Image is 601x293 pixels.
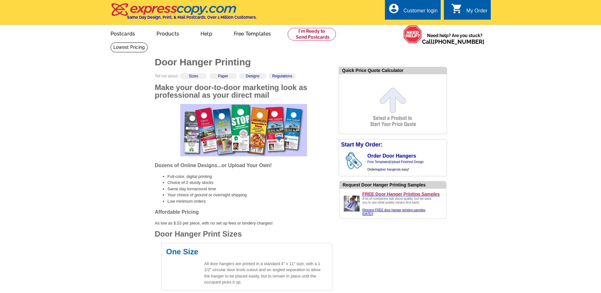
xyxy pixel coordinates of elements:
a: Sizes [189,74,198,78]
span: Need help? Are you stuck? [422,32,488,45]
span: Call [422,38,484,45]
h3: Dozens of Online Designs...or Upload Your Own! [155,163,332,168]
a: door hangers [380,168,398,171]
li: Same day turnaround time [168,186,332,192]
h3: Affordable Pricing [155,209,332,215]
span: | Ordering is easy! [368,160,424,171]
img: door hanger template designs [180,104,307,156]
i: account_circle [388,3,400,14]
h2: Make your door-to-door marketing look as professional as your direct mail [155,84,332,99]
a: account_circle Customer login [388,7,438,15]
a: Order Door Hangers [368,153,416,159]
li: Choice of 2 sturdy stocks [168,179,332,186]
img: Upload a door hanger design [342,194,361,213]
a: Postcards [100,26,145,41]
p: All door hangers are printed in a standard 4" x 11" size, with a 1 1/2" circular door knob cutout... [204,261,327,285]
a: [PHONE_NUMBER] [433,38,484,45]
a: Free Templates [368,160,389,164]
div: Request Door Hanger Printing Samples [343,182,446,188]
div: A lot of companies talk about quality, but we want you to see what quality means first hand. [362,197,435,216]
a: Same Day Design, Print, & Mail Postcards. Over 1 Million Customers. [111,8,257,20]
i: shopping_cart [451,3,463,14]
img: help [403,25,422,43]
li: Full-color, digital printing [168,173,332,180]
a: Free Templates [224,26,281,41]
a: Request FREE door hanger printing samples [DATE]! [362,208,425,216]
div: Customer login [403,8,438,17]
a: Upload Finished Design [390,160,424,164]
div: My Order [466,8,488,17]
a: Products [146,26,189,41]
h2: One Size [166,248,327,256]
div: Start My Order: [339,140,447,150]
p: As low as $.53 per piece, with no set up fees or bindery charges! [155,220,332,226]
div: Quick Price Quote Calculator [339,67,447,74]
a: Regulations [272,74,292,78]
a: Paper [218,74,228,78]
h4: Same Day Design, Print, & Mail Postcards. Over 1 Million Customers. [127,15,257,20]
img: door hanger swinging on a residential doorknob [344,150,367,171]
a: Designs [246,74,259,78]
div: Tell me about: [155,73,332,84]
li: Your choice of ground or overnight shipping [168,192,332,198]
a: Help [190,26,222,41]
img: background image for door hangers arrow [339,150,344,171]
h2: Door Hanger Print Sizes [155,230,332,238]
a: shopping_cart My Order [451,7,488,15]
a: FREE Door Hanger Printing Samples [362,191,444,197]
li: Low minimum orders [168,198,332,205]
h1: Door Hanger Printing [155,57,332,67]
